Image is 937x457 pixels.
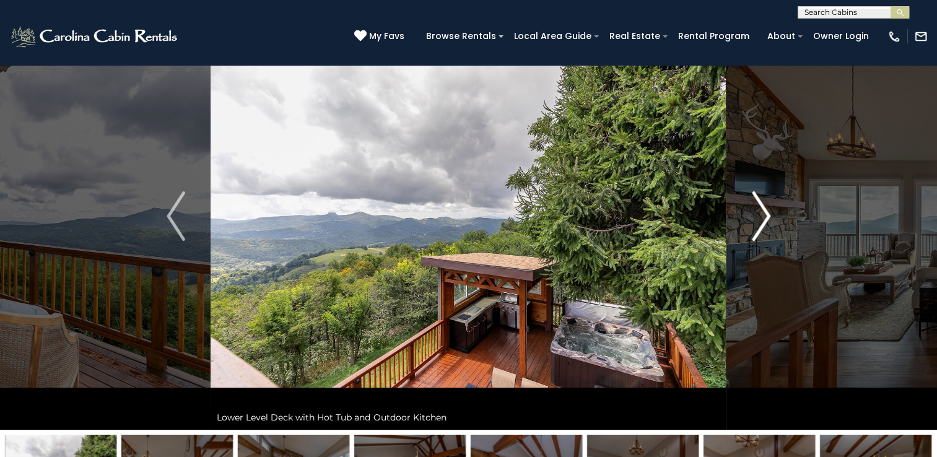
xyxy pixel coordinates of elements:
img: White-1-2.png [9,24,181,49]
img: arrow [752,191,770,241]
img: mail-regular-white.png [914,30,928,43]
a: Local Area Guide [508,27,598,46]
a: Real Estate [603,27,666,46]
a: About [761,27,801,46]
button: Previous [141,2,211,430]
img: phone-regular-white.png [887,30,901,43]
a: My Favs [354,30,407,43]
img: arrow [167,191,185,241]
div: Lower Level Deck with Hot Tub and Outdoor Kitchen [211,405,726,430]
a: Owner Login [807,27,875,46]
button: Next [726,2,796,430]
span: My Favs [369,30,404,43]
a: Browse Rentals [420,27,502,46]
a: Rental Program [672,27,756,46]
